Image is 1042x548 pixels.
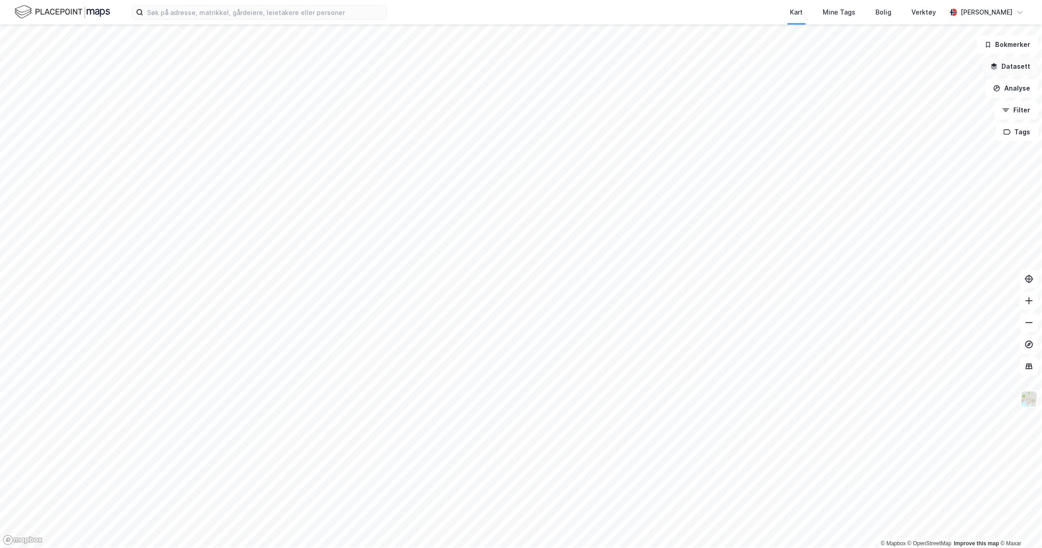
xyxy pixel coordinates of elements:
[790,7,803,18] div: Kart
[977,36,1038,54] button: Bokmerker
[983,57,1038,76] button: Datasett
[876,7,892,18] div: Bolig
[961,7,1013,18] div: [PERSON_NAME]
[143,5,386,19] input: Søk på adresse, matrikkel, gårdeiere, leietakere eller personer
[996,123,1038,141] button: Tags
[986,79,1038,97] button: Analyse
[996,504,1042,548] iframe: Chat Widget
[954,540,999,547] a: Improve this map
[995,101,1038,119] button: Filter
[908,540,952,547] a: OpenStreetMap
[823,7,856,18] div: Mine Tags
[15,4,110,20] img: logo.f888ab2527a4732fd821a326f86c7f29.svg
[3,535,43,545] a: Mapbox homepage
[1021,391,1038,408] img: Z
[996,504,1042,548] div: Kontrollprogram for chat
[912,7,936,18] div: Verktøy
[881,540,906,547] a: Mapbox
